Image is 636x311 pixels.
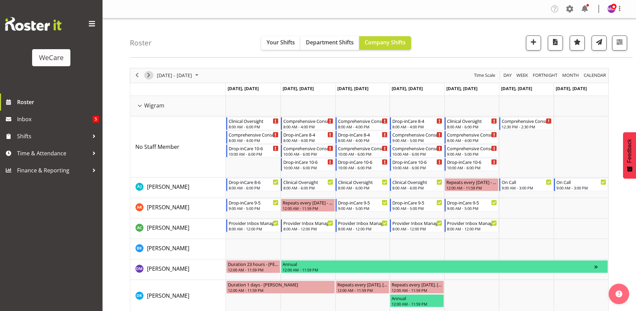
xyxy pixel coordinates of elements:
div: Andrew Casburn"s event - Provider Inbox Management Begin From Friday, October 3, 2025 at 8:00:00 ... [445,219,499,232]
div: 8:00 AM - 6:00 PM [229,124,279,129]
span: [DATE], [DATE] [556,85,587,91]
div: 8:00 AM - 12:00 PM [338,226,388,231]
div: 10:00 AM - 6:00 PM [392,165,442,170]
div: No Staff Member"s event - Drop-inCare 10-6 Begin From Monday, September 29, 2025 at 10:00:00 AM G... [226,144,280,157]
span: Time & Attendance [17,148,89,158]
div: Sep 29 - Oct 05, 2025 [154,68,203,83]
div: Comprehensive Consult 10-6 [283,145,333,152]
div: 12:00 AM - 11:59 PM [446,185,497,190]
div: Comprehensive Consult 8-4 [283,117,333,124]
div: No Staff Member"s event - Comprehensive Consult 8-4 Begin From Wednesday, October 1, 2025 at 8:00... [336,117,390,130]
div: Repeats every [DATE] - [PERSON_NAME] [283,199,333,206]
div: Deepti Raturi"s event - Duration 1 days - Deepti Raturi Begin From Monday, September 29, 2025 at ... [226,281,335,294]
div: AJ Jones"s event - On Call Begin From Sunday, October 5, 2025 at 9:00:00 AM GMT+13:00 Ends At Sun... [554,178,608,191]
img: Rosterit website logo [5,17,62,31]
div: Comprehensive Consult [502,117,552,124]
div: Andrea Ramirez"s event - Drop-inCare 9-5 Begin From Friday, October 3, 2025 at 9:00:00 AM GMT+13:... [445,199,499,212]
div: 8:00 AM - 6:00 PM [338,185,388,190]
span: [DATE], [DATE] [228,85,259,91]
div: 10:00 AM - 6:00 PM [229,151,279,157]
h4: Roster [130,39,152,47]
div: Annual [392,295,442,301]
div: No Staff Member"s event - Comprehensive Consult 9-5 Begin From Thursday, October 2, 2025 at 9:00:... [390,131,444,144]
a: [PERSON_NAME] [147,244,189,252]
div: Comprehensive Consult 10-6 [338,145,388,152]
div: On Call [556,179,606,185]
div: Drop-inCare 9-5 [229,199,279,206]
div: No Staff Member"s event - Comprehensive Consult 8-4 Begin From Tuesday, September 30, 2025 at 8:0... [281,117,335,130]
div: 10:00 AM - 6:00 PM [447,165,497,170]
div: 8:00 AM - 12:00 PM [392,226,442,231]
div: No Staff Member"s event - Clinical Oversight Begin From Monday, September 29, 2025 at 8:00:00 AM ... [226,117,280,130]
a: [PERSON_NAME] [147,292,189,300]
a: [PERSON_NAME] [147,183,189,191]
div: Drop-inCare 8-4 [338,131,388,138]
div: next period [143,68,154,83]
button: Send a list of all shifts for the selected filtered period to all rostered employees. [592,36,607,51]
div: No Staff Member"s event - Drop-inCare 10-6 Begin From Wednesday, October 1, 2025 at 10:00:00 AM G... [336,158,390,171]
div: Andrew Casburn"s event - Provider Inbox Management Begin From Thursday, October 2, 2025 at 8:00:0... [390,219,444,232]
div: 9:00 AM - 3:00 PM [502,185,552,190]
td: Brian Ko resource [130,239,226,259]
div: Provider Inbox Management [447,220,497,226]
div: Clinical Oversight [283,179,333,185]
div: Deepti Mahajan"s event - Duration 23 hours - Deepti Mahajan Begin From Monday, September 29, 2025... [226,260,280,273]
div: WeCare [39,53,64,63]
button: Feedback - Show survey [623,132,636,179]
div: On Call [502,179,552,185]
div: Drop-inCare 8-4 [283,131,333,138]
span: [DATE], [DATE] [283,85,314,91]
div: 9:00 AM - 5:00 PM [392,206,442,211]
div: Comprehensive Consult 10-6 [392,145,442,152]
button: Department Shifts [300,36,359,50]
div: No Staff Member"s event - Clinical Oversight Begin From Friday, October 3, 2025 at 8:00:00 AM GMT... [445,117,499,130]
a: No Staff Member [135,143,179,151]
div: No Staff Member"s event - Comprehensive Consult 10-6 Begin From Wednesday, October 1, 2025 at 10:... [336,144,390,157]
span: Your Shifts [267,39,295,46]
div: 8:00 AM - 4:00 PM [283,124,333,129]
div: 12:00 AM - 11:59 PM [228,287,333,293]
td: No Staff Member resource [130,116,226,178]
a: [PERSON_NAME] [147,265,189,273]
button: October 2025 [156,71,202,80]
div: AJ Jones"s event - Drop-inCare 8-6 Begin From Monday, September 29, 2025 at 8:00:00 AM GMT+13:00 ... [226,178,280,191]
span: [PERSON_NAME] [147,244,189,252]
span: Time Scale [473,71,496,80]
div: 12:00 AM - 11:59 PM [392,301,442,307]
td: Wigram resource [130,96,226,116]
div: 9:00 AM - 5:00 PM [392,138,442,143]
button: Timeline Month [561,71,580,80]
button: Month [583,71,607,80]
span: [DATE] - [DATE] [156,71,193,80]
div: Provider Inbox Management [338,220,388,226]
div: AJ Jones"s event - Clinical Oversight Begin From Thursday, October 2, 2025 at 8:00:00 AM GMT+13:0... [390,178,444,191]
div: 10:00 AM - 6:00 PM [392,151,442,157]
div: Drop-inCare 10-6 [338,158,388,165]
div: 10:00 AM - 6:00 PM [283,151,333,157]
td: Andrew Casburn resource [130,218,226,239]
div: 10:00 AM - 6:00 PM [338,151,388,157]
div: Andrea Ramirez"s event - Repeats every tuesday - Andrea Ramirez Begin From Tuesday, September 30,... [281,199,335,212]
div: No Staff Member"s event - Drop-inCare 10-6 Begin From Tuesday, September 30, 2025 at 10:00:00 AM ... [281,158,335,171]
div: Deepti Raturi"s event - Repeats every wednesday, thursday - Deepti Raturi Begin From Thursday, Oc... [390,281,444,294]
div: Drop-inCare 10-6 [283,158,333,165]
span: Feedback [626,139,633,163]
div: Repeats every [DATE], [DATE] - [PERSON_NAME] [337,281,388,288]
div: Comprehensive Consult 8-4 [229,131,279,138]
div: Clinical Oversight [229,117,279,124]
div: 12:00 AM - 11:59 PM [337,287,388,293]
div: Provider Inbox Management [392,220,442,226]
span: [PERSON_NAME] [147,224,189,231]
div: 8:00 AM - 4:00 PM [338,124,388,129]
div: 8:00 AM - 4:00 PM [283,138,333,143]
div: 8:00 AM - 12:00 PM [229,226,279,231]
div: No Staff Member"s event - Comprehensive Consult 10-6 Begin From Thursday, October 2, 2025 at 10:0... [390,144,444,157]
div: 12:30 PM - 2:30 PM [502,124,552,129]
div: Provider Inbox Management [283,220,333,226]
div: No Staff Member"s event - Comprehensive Consult Begin From Saturday, October 4, 2025 at 12:30:00 ... [499,117,553,130]
span: Wigram [144,101,164,110]
span: [DATE], [DATE] [501,85,532,91]
button: Add a new shift [526,36,541,51]
span: Department Shifts [306,39,354,46]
